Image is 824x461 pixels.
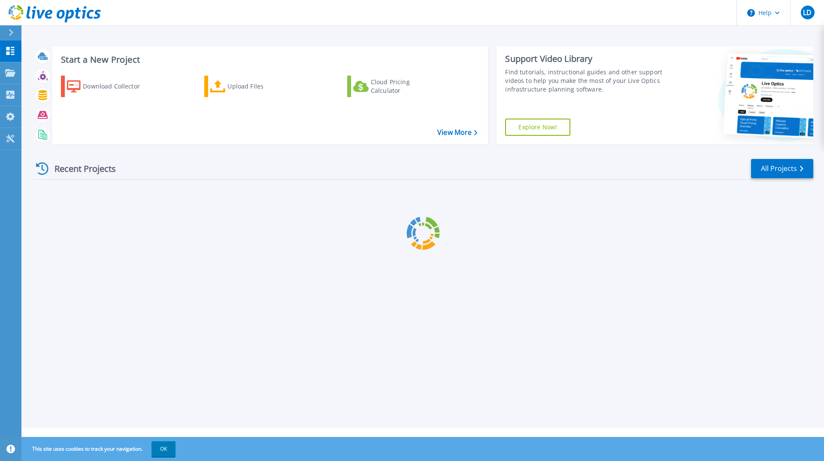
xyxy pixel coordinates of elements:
div: Support Video Library [505,53,666,64]
div: Upload Files [227,78,296,95]
span: LD [803,9,812,16]
a: Cloud Pricing Calculator [347,76,443,97]
a: Upload Files [204,76,300,97]
a: Explore Now! [505,119,570,136]
a: Download Collector [61,76,157,97]
div: Cloud Pricing Calculator [371,78,439,95]
div: Recent Projects [33,158,127,179]
h3: Start a New Project [61,55,477,64]
div: Download Collector [83,78,151,95]
a: All Projects [751,159,813,178]
div: Find tutorials, instructional guides and other support videos to help you make the most of your L... [505,68,666,94]
button: OK [151,441,176,457]
a: View More [437,128,477,137]
span: This site uses cookies to track your navigation. [24,441,176,457]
